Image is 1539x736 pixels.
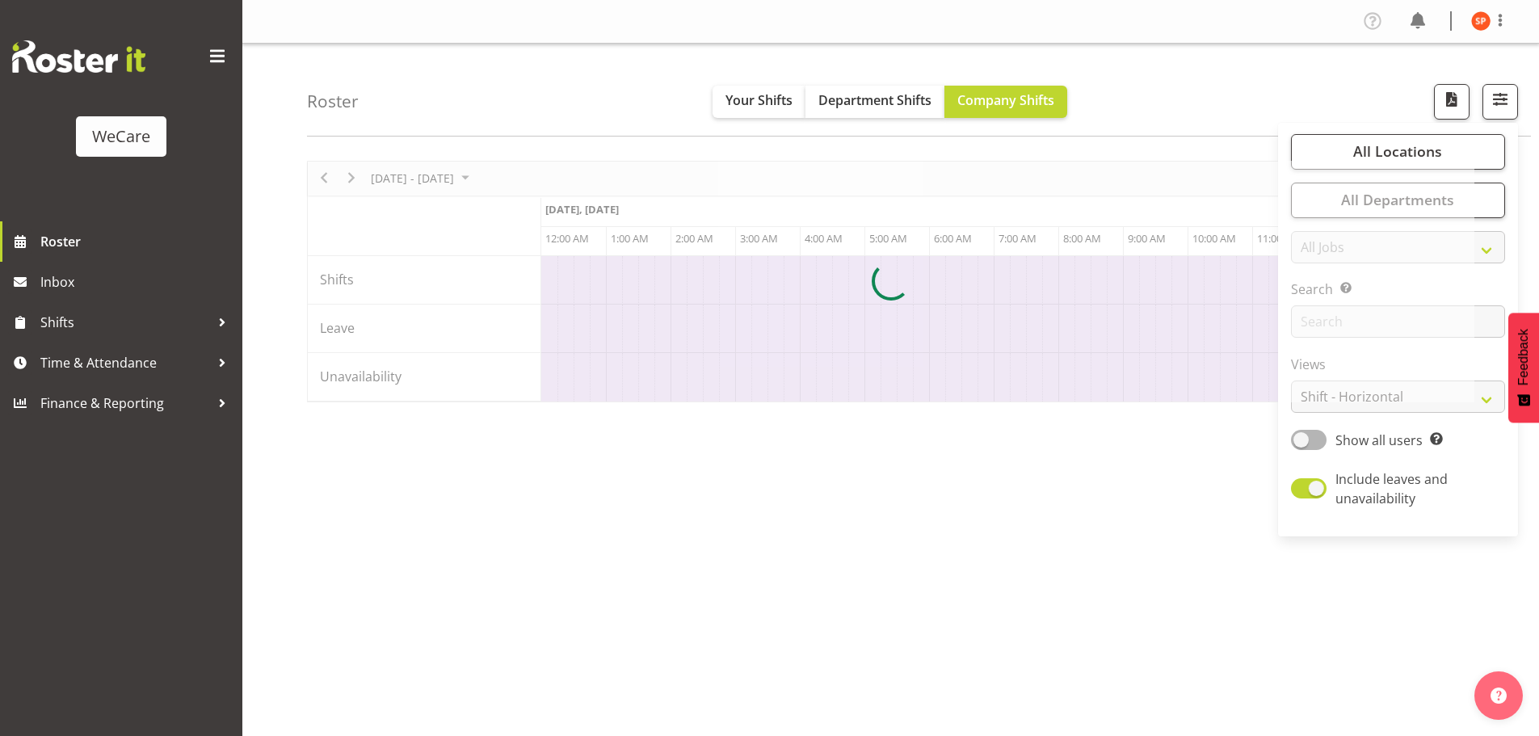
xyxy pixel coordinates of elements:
button: Company Shifts [944,86,1067,118]
button: Department Shifts [805,86,944,118]
span: Feedback [1516,329,1531,385]
span: Include leaves and unavailability [1335,470,1448,507]
span: Finance & Reporting [40,391,210,415]
div: WeCare [92,124,150,149]
span: Show all users [1335,431,1423,449]
h4: Roster [307,92,359,111]
span: Shifts [40,310,210,334]
button: All Locations [1291,134,1505,170]
span: Department Shifts [818,91,931,109]
span: Time & Attendance [40,351,210,375]
span: Company Shifts [957,91,1054,109]
img: samantha-poultney11298.jpg [1471,11,1491,31]
img: Rosterit website logo [12,40,145,73]
span: Your Shifts [725,91,793,109]
span: All Locations [1353,141,1442,161]
button: Your Shifts [713,86,805,118]
button: Feedback - Show survey [1508,313,1539,423]
button: Download a PDF of the roster according to the set date range. [1434,84,1470,120]
img: help-xxl-2.png [1491,688,1507,704]
button: Filter Shifts [1482,84,1518,120]
span: Inbox [40,270,234,294]
span: Roster [40,229,234,254]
